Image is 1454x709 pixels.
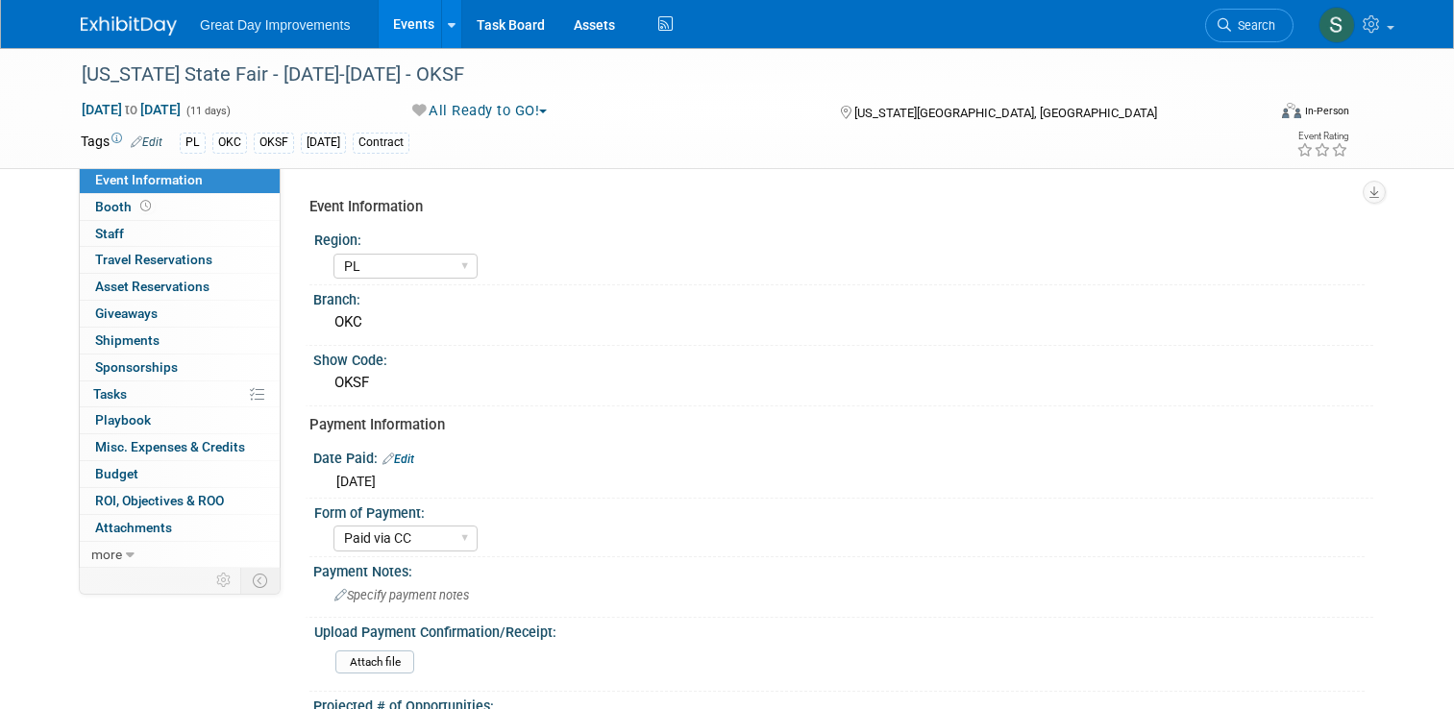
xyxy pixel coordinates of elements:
div: PL [180,133,206,153]
a: ROI, Objectives & ROO [80,488,280,514]
div: Show Code: [313,346,1373,370]
a: Budget [80,461,280,487]
span: Giveaways [95,306,158,321]
div: Event Rating [1296,132,1348,141]
div: [US_STATE] State Fair - [DATE]-[DATE] - OKSF [75,58,1242,92]
span: (11 days) [185,105,231,117]
span: more [91,547,122,562]
span: Tasks [93,386,127,402]
button: All Ready to GO! [406,101,555,121]
span: Shipments [95,332,160,348]
a: Edit [382,452,414,466]
div: Region: [314,226,1365,250]
a: Travel Reservations [80,247,280,273]
div: OKC [328,307,1359,337]
a: Asset Reservations [80,274,280,300]
a: Booth [80,194,280,220]
div: Event Information [309,197,1359,217]
a: Shipments [80,328,280,354]
a: Sponsorships [80,354,280,380]
span: [DATE] [336,474,376,489]
a: Misc. Expenses & Credits [80,434,280,460]
span: Event Information [95,172,203,187]
div: Payment Information [309,415,1359,435]
span: Asset Reservations [95,279,209,294]
span: Booth [95,199,155,214]
a: Search [1205,9,1294,42]
div: OKSF [254,133,294,153]
a: Giveaways [80,301,280,327]
div: Contract [353,133,409,153]
div: Payment Notes: [313,557,1373,581]
span: Specify payment notes [334,588,469,602]
img: Format-Inperson.png [1282,103,1301,118]
span: Misc. Expenses & Credits [95,439,245,454]
span: ROI, Objectives & ROO [95,493,224,508]
span: Great Day Improvements [200,17,350,33]
div: In-Person [1304,104,1349,118]
a: Edit [131,135,162,149]
img: Sha'Nautica Sales [1318,7,1355,43]
span: Playbook [95,412,151,428]
td: Personalize Event Tab Strip [208,568,241,593]
div: Event Format [1162,100,1349,129]
div: Upload Payment Confirmation/Receipt: [314,618,1365,642]
td: Toggle Event Tabs [241,568,281,593]
img: ExhibitDay [81,16,177,36]
a: Attachments [80,515,280,541]
a: Event Information [80,167,280,193]
div: Date Paid: [313,444,1373,469]
td: Tags [81,132,162,154]
span: Budget [95,466,138,481]
div: [DATE] [301,133,346,153]
div: OKSF [328,368,1359,398]
div: OKC [212,133,247,153]
span: Booth not reserved yet [136,199,155,213]
a: Tasks [80,381,280,407]
span: to [122,102,140,117]
div: Form of Payment: [314,499,1365,523]
span: Travel Reservations [95,252,212,267]
a: Staff [80,221,280,247]
span: Attachments [95,520,172,535]
span: Search [1231,18,1275,33]
div: Branch: [313,285,1373,309]
span: Sponsorships [95,359,178,375]
span: [DATE] [DATE] [81,101,182,118]
span: Staff [95,226,124,241]
a: Playbook [80,407,280,433]
span: [US_STATE][GEOGRAPHIC_DATA], [GEOGRAPHIC_DATA] [854,106,1157,120]
a: more [80,542,280,568]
